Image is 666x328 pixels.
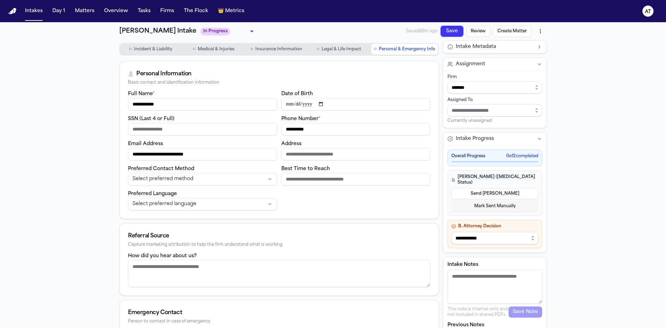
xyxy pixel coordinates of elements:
[250,46,253,53] span: ○
[128,319,430,324] div: Person to contact in case of emergency
[447,97,542,103] div: Assigned To
[447,261,542,268] label: Intake Notes
[506,153,538,159] span: 0 of 2 completed
[447,104,542,117] input: Assign to staff member
[456,43,496,50] span: Intake Metadata
[128,253,197,259] label: How did you hear about us?
[443,41,546,53] button: Intake Metadata
[128,232,430,240] div: Referral Source
[128,148,277,160] input: Email address
[157,5,177,17] button: Firms
[379,47,435,52] span: Personal & Emergency Info
[451,188,538,199] button: Send [PERSON_NAME]
[466,26,490,37] button: Review
[128,242,430,247] div: Capture marketing attribution to help the firm understand what is working
[181,5,211,17] button: The Flock
[447,118,492,124] span: Currently unassigned
[22,5,45,17] button: Intakes
[128,123,277,135] input: SSN
[456,135,494,142] span: Intake Progress
[447,306,509,318] p: This note is internal-only and not included in shared PDFs.
[193,46,195,53] span: ○
[200,28,230,35] span: In Progress
[317,46,319,53] span: ○
[493,26,531,37] button: Create Matter
[101,5,131,17] button: Overview
[200,26,256,36] div: Update intake status
[128,141,163,146] label: Email Address
[281,91,313,96] label: Date of Birth
[128,309,430,317] div: Emergency Contact
[119,26,196,36] h1: [PERSON_NAME] Intake
[281,148,430,160] input: Address
[136,70,191,78] div: Personal Information
[443,58,546,70] button: Assignment
[281,173,430,185] input: Best time to reach
[441,26,463,37] button: Save
[128,116,174,121] label: SSN (Last 4 or Full)
[281,166,330,171] label: Best Time to Reach
[371,44,438,55] button: Go to Personal & Emergency Info
[255,47,302,52] span: Insurance Information
[322,47,361,52] span: Legal & Life Impact
[198,47,234,52] span: Medical & Injuries
[129,46,132,53] span: ○
[451,201,538,212] button: Mark Sent Manually
[308,44,370,55] button: Go to Legal & Life Impact
[218,8,224,15] span: crown
[134,47,172,52] span: Incident & Liability
[128,91,155,96] label: Full Name
[281,116,321,121] label: Phone Number
[645,9,651,14] text: AT
[225,8,244,15] span: Metrics
[447,81,542,94] input: Select firm
[456,61,485,68] span: Assignment
[128,98,277,110] input: Full name
[50,5,68,17] button: Day 1
[120,44,181,55] button: Go to Incident & Liability
[451,174,538,185] h4: [PERSON_NAME] ([MEDICAL_DATA] Status)
[534,25,547,37] button: More actions
[447,74,542,80] div: Firm
[281,141,301,146] label: Address
[72,5,97,17] button: Matters
[281,123,430,135] input: Phone number
[246,44,307,55] button: Go to Insurance Information
[374,46,377,53] span: ○
[128,80,430,85] div: Basic contact and identification information
[128,166,194,171] label: Preferred Contact Method
[406,29,438,33] span: Saved 88m ago
[451,224,538,229] h4: B. Attorney Decision
[128,191,177,196] label: Preferred Language
[183,44,244,55] button: Go to Medical & Injuries
[135,5,153,17] button: Tasks
[281,98,430,110] input: Date of birth
[215,5,247,17] button: crownMetrics
[447,270,542,304] textarea: Intake notes
[8,8,17,15] a: Home
[443,133,546,145] button: Intake Progress
[451,153,485,159] span: Overall Progress
[8,8,17,15] img: Finch Logo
